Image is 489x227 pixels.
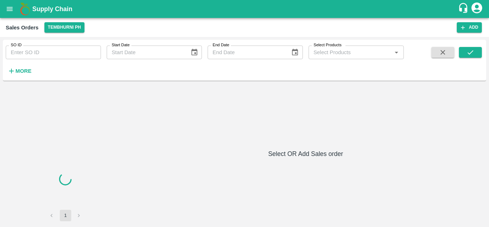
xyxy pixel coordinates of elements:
h6: Select OR Add Sales order [128,149,484,159]
button: open drawer [1,1,18,17]
input: Enter SO ID [6,46,101,59]
input: Select Products [311,48,390,57]
div: customer-support [458,3,470,15]
label: Select Products [314,42,342,48]
button: Open [392,48,401,57]
button: page 1 [60,210,71,221]
nav: pagination navigation [45,210,86,221]
label: Start Date [112,42,130,48]
button: Choose date [188,46,201,59]
input: Start Date [107,46,185,59]
input: End Date [208,46,286,59]
button: Select DC [44,22,84,33]
label: SO ID [11,42,21,48]
b: Supply Chain [32,5,72,13]
button: More [6,65,33,77]
button: Choose date [288,46,302,59]
img: logo [18,2,32,16]
div: Sales Orders [6,23,39,32]
button: Add [457,22,482,33]
div: account of current user [470,1,483,16]
label: End Date [213,42,229,48]
a: Supply Chain [32,4,458,14]
strong: More [15,68,32,74]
